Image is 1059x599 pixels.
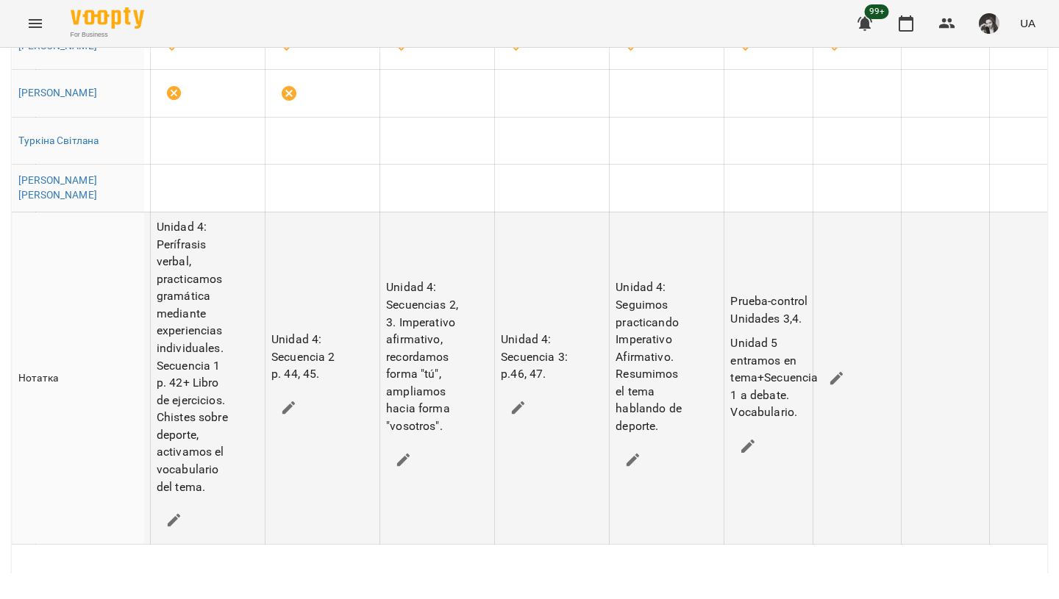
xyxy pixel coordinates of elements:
a: [PERSON_NAME] [18,40,97,51]
a: Туркіна Світлана [18,134,99,146]
p: Unidad 4: Secuencias 2, 3. Imperativo afirmativo, recordamos forma "tú", ampliamos hacia forma "v... [386,279,460,434]
button: UA [1014,10,1041,37]
button: Menu [18,6,53,41]
p: Unidad 5 entramos en tema+Secuencia 1 a debate. Vocabulario. [730,334,818,421]
span: 99+ [865,4,889,19]
p: Unidad 4: Seguimos practicando Imperativo Afirmativo. Resumimos el tema hablando de deporte. [616,279,689,434]
a: [PERSON_NAME] [PERSON_NAME] [18,174,97,201]
img: 0dd478c4912f2f2e7b05d6c829fd2aac.png [979,13,999,34]
span: For Business [71,30,144,40]
p: Unidad 4: Secuencia 2 p. 44, 45. [271,331,345,383]
p: Prueba-control Unidades 3,4. [730,293,818,327]
p: Unidad 4: Secuencia 3: p.46, 47. [501,331,574,383]
span: UA [1020,15,1035,31]
td: Нотатка [12,212,144,544]
p: Unidad 4: Perífrasis verbal, practicamos gramática mediante experiencias individuales. Secuencia ... [157,218,230,495]
a: [PERSON_NAME] [18,87,97,98]
img: Voopty Logo [71,7,144,29]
